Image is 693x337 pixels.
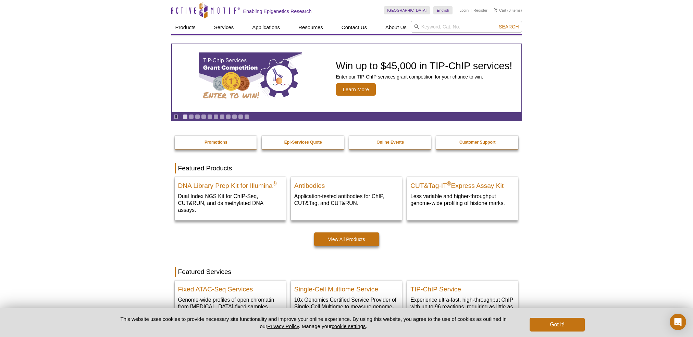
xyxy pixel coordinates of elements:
img: Your Cart [494,8,497,12]
a: Go to slide 5 [207,114,212,119]
a: All Antibodies Antibodies Application-tested antibodies for ChIP, CUT&Tag, and CUT&RUN. [291,177,402,214]
a: Go to slide 3 [195,114,200,119]
a: View All Products [314,232,379,246]
a: Applications [248,21,284,34]
input: Keyword, Cat. No. [411,21,522,33]
a: CUT&Tag-IT® Express Assay Kit CUT&Tag-IT®Express Assay Kit Less variable and higher-throughput ge... [407,177,518,214]
a: Go to slide 11 [244,114,249,119]
a: Toggle autoplay [173,114,178,119]
a: Promotions [175,136,258,149]
span: Search [499,24,519,29]
a: Go to slide 2 [189,114,194,119]
a: Go to slide 4 [201,114,206,119]
h2: Featured Services [175,267,519,277]
img: TIP-ChIP Services Grant Competition [199,52,302,104]
a: About Us [381,21,411,34]
strong: Online Events [376,140,404,145]
li: (0 items) [494,6,522,14]
button: Got it! [530,318,584,332]
h2: TIP-ChIP Service [410,282,515,293]
li: | [471,6,472,14]
a: Go to slide 8 [226,114,231,119]
h2: Single-Cell Multiome Service [294,282,398,293]
a: Privacy Policy [267,323,299,329]
h2: DNA Library Prep Kit for Illumina [178,179,282,189]
button: Search [497,24,521,30]
h2: Antibodies [294,179,398,189]
a: English [433,6,453,14]
h2: CUT&Tag-IT Express Assay Kit [410,179,515,189]
a: [GEOGRAPHIC_DATA] [384,6,430,14]
h2: Fixed ATAC-Seq Services [178,282,282,293]
a: Resources [294,21,327,34]
div: Open Intercom Messenger [670,314,686,330]
p: Less variable and higher-throughput genome-wide profiling of histone marks​. [410,193,515,207]
p: Application-tested antibodies for ChIP, CUT&Tag, and CUT&RUN. [294,193,398,207]
a: Epi-Services Quote [262,136,345,149]
p: This website uses cookies to provide necessary site functionality and improve your online experie... [109,315,519,330]
button: cookie settings [332,323,366,329]
span: Learn More [336,83,376,96]
a: Go to slide 7 [220,114,225,119]
a: Go to slide 10 [238,114,243,119]
a: TIP-ChIP Services Grant Competition Win up to $45,000 in TIP-ChIP services! Enter our TIP-ChIP se... [172,44,521,112]
a: Customer Support [436,136,519,149]
a: Cart [494,8,506,13]
strong: Epi-Services Quote [284,140,322,145]
a: TIP-ChIP Service TIP-ChIP Service Experience ultra-fast, high-throughput ChIP with up to 96 react... [407,280,518,324]
a: Single-Cell Multiome Servicee Single-Cell Multiome Service 10x Genomics Certified Service Provide... [291,280,402,324]
a: Services [210,21,238,34]
a: Contact Us [337,21,371,34]
p: Enter our TIP-ChIP services grant competition for your chance to win. [336,74,512,80]
h2: Enabling Epigenetics Research [243,8,312,14]
p: 10x Genomics Certified Service Provider of Single-Cell Multiome to measure genome-wide gene expre... [294,296,398,317]
a: DNA Library Prep Kit for Illumina DNA Library Prep Kit for Illumina® Dual Index NGS Kit for ChIP-... [175,177,286,220]
a: Register [473,8,487,13]
strong: Customer Support [459,140,495,145]
a: Go to slide 6 [213,114,219,119]
p: Genome-wide profiles of open chromatin from [MEDICAL_DATA]-fixed samples. [178,296,282,310]
sup: ® [273,181,277,186]
a: Login [459,8,469,13]
p: Experience ultra-fast, high-throughput ChIP with up to 96 reactions, requiring as little as 300K-... [410,296,515,317]
a: Online Events [349,136,432,149]
h2: Win up to $45,000 in TIP-ChIP services! [336,61,512,71]
a: Go to slide 1 [183,114,188,119]
a: Go to slide 9 [232,114,237,119]
h2: Featured Products [175,163,519,173]
strong: Promotions [205,140,227,145]
p: Dual Index NGS Kit for ChIP-Seq, CUT&RUN, and ds methylated DNA assays. [178,193,282,214]
sup: ® [447,181,451,186]
article: TIP-ChIP Services Grant Competition [172,44,521,112]
a: Products [171,21,200,34]
a: Fixed ATAC-Seq Services Fixed ATAC-Seq Services Genome-wide profiles of open chromatin from [MEDI... [175,280,286,317]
